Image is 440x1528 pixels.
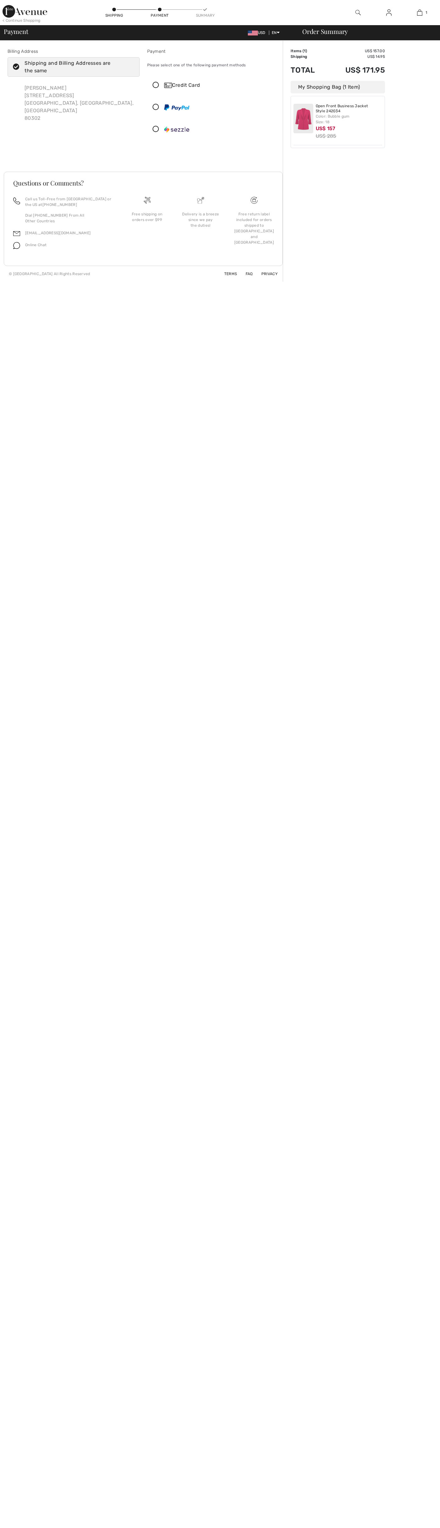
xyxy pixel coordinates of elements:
img: Open Front Business Jacket Style 242034 [293,104,313,133]
s: US$ 285 [316,133,337,139]
div: < Continue Shopping [3,18,41,23]
div: Delivery is a breeze since we pay the duties! [179,211,222,228]
td: Shipping [291,54,326,59]
div: Payment [150,13,169,18]
span: US$ 157 [316,125,336,131]
span: Online Chat [25,243,47,247]
p: Call us Toll-Free from [GEOGRAPHIC_DATA] or the US at [25,196,113,208]
img: call [13,197,20,204]
div: Color: Bubble gum Size: 18 [316,113,382,125]
a: Open Front Business Jacket Style 242034 [316,104,382,113]
img: Delivery is a breeze since we pay the duties! [197,197,204,204]
div: [PERSON_NAME] [STREET_ADDRESS] [GEOGRAPHIC_DATA], [GEOGRAPHIC_DATA], [GEOGRAPHIC_DATA] 80302 [19,79,140,127]
div: Summary [196,13,215,18]
img: US Dollar [248,30,258,36]
img: chat [13,242,20,249]
img: Free shipping on orders over $99 [144,197,151,204]
div: Please select one of the following payment methods [147,57,279,73]
h3: Questions or Comments? [13,180,273,186]
a: Terms [217,272,237,276]
td: US$ 157.00 [326,48,385,54]
td: US$ 171.95 [326,59,385,81]
div: Order Summary [295,28,436,35]
img: Free shipping on orders over $99 [251,197,258,204]
img: email [13,230,20,237]
img: Credit Card [164,83,172,88]
td: US$ 14.95 [326,54,385,59]
span: USD [248,30,268,35]
td: Total [291,59,326,81]
div: Payment [147,48,279,55]
a: 1 [404,9,435,16]
div: Shipping and Billing Addresses are the same [25,59,130,75]
a: Sign In [381,9,397,17]
div: Free return label included for orders shipped to [GEOGRAPHIC_DATA] and [GEOGRAPHIC_DATA] [232,211,276,245]
a: FAQ [238,272,253,276]
div: My Shopping Bag (1 Item) [291,81,385,93]
a: [EMAIL_ADDRESS][DOMAIN_NAME] [25,231,91,235]
p: Dial [PHONE_NUMBER] From All Other Countries [25,213,113,224]
div: Shipping [105,13,124,18]
span: EN [272,30,280,35]
span: Payment [4,28,28,35]
div: Free shipping on orders over $99 [125,211,169,223]
div: Billing Address [8,48,140,55]
div: © [GEOGRAPHIC_DATA] All Rights Reserved [9,271,90,277]
td: Items ( ) [291,48,326,54]
img: PayPal [164,104,189,110]
a: [PHONE_NUMBER] [42,202,77,207]
img: My Info [386,9,392,16]
img: Sezzle [164,126,189,133]
a: Privacy [254,272,278,276]
span: 1 [426,10,427,15]
img: search the website [355,9,361,16]
img: My Bag [417,9,422,16]
span: 1 [304,49,306,53]
img: 1ère Avenue [3,5,47,18]
div: Credit Card [164,81,275,89]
